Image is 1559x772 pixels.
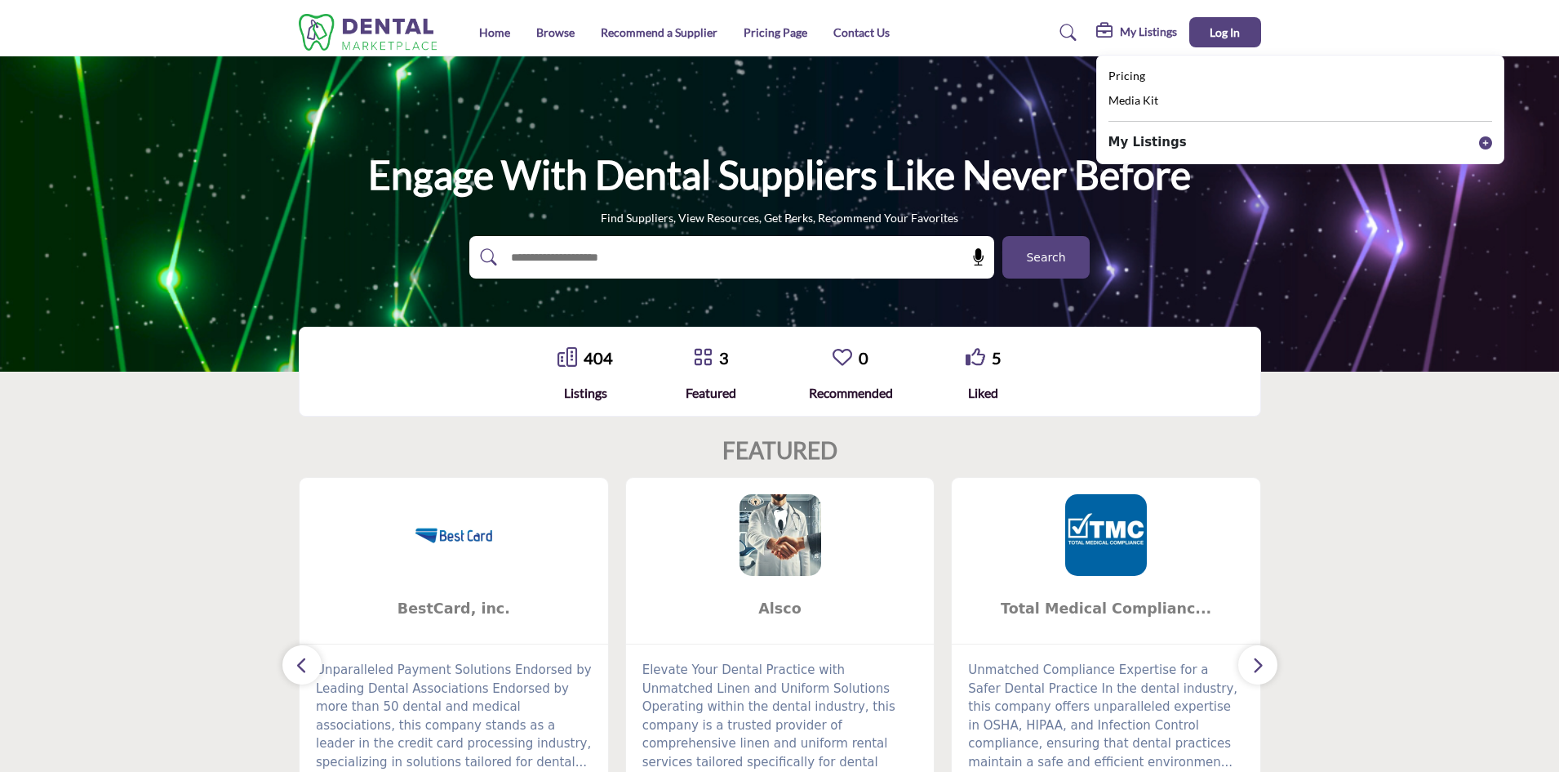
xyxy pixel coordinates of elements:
a: Pricing Page [744,25,807,39]
p: Find Suppliers, View Resources, Get Perks, Recommend Your Favorites [601,210,958,226]
span: Alsco [651,598,910,619]
div: My Listings [1096,55,1504,164]
div: Liked [966,383,1002,403]
div: Recommended [809,383,893,403]
b: My Listings [1108,133,1187,152]
h2: FEATURED [722,437,837,465]
a: Browse [536,25,575,39]
a: Contact Us [833,25,890,39]
h5: My Listings [1120,25,1177,39]
div: Listings [557,383,613,403]
span: Log In [1210,25,1240,39]
b: Alsco [651,587,910,631]
a: Alsco [626,587,935,631]
div: Featured [686,383,736,403]
span: ... [1221,755,1233,770]
div: My Listings [1096,23,1177,42]
a: Go to Recommended [833,347,852,369]
a: 5 [992,348,1002,368]
a: Total Medical Complianc... [952,587,1260,631]
img: BestCard, inc. [413,494,495,576]
span: Total Medical Complianc... [976,598,1236,619]
a: Search [1044,20,1087,46]
img: Total Medical Compliance [1065,494,1147,576]
span: ... [575,755,587,770]
button: Log In [1189,17,1261,47]
a: Pricing [1108,67,1145,86]
a: BestCard, inc. [300,587,608,631]
a: Go to Featured [693,347,713,369]
a: Home [479,25,510,39]
a: 404 [584,348,613,368]
a: Recommend a Supplier [601,25,717,39]
i: Go to Liked [966,347,985,367]
img: Alsco [740,494,821,576]
b: Total Medical Compliance [976,587,1236,631]
a: Media Kit [1108,91,1158,110]
span: BestCard, inc. [324,598,584,619]
span: Search [1026,249,1065,266]
b: BestCard, inc. [324,587,584,631]
h1: Engage with Dental Suppliers Like Never Before [368,149,1191,200]
img: Site Logo [299,14,446,51]
a: 3 [719,348,729,368]
a: 0 [859,348,868,368]
span: Media Kit [1108,93,1158,107]
span: Pricing [1108,69,1145,83]
button: Search [1002,236,1090,279]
